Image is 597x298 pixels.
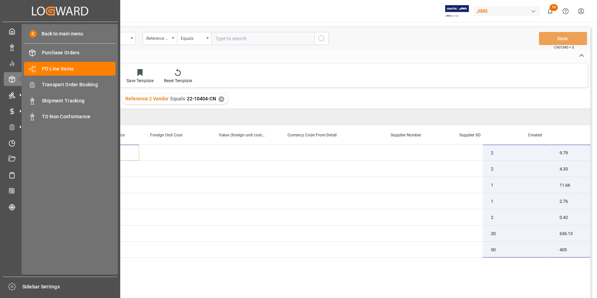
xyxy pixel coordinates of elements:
[150,133,182,137] span: Foreign Unit Cost
[483,193,551,209] div: 1
[4,136,116,150] a: Timeslot Management V2
[539,32,587,45] button: Save
[211,32,314,45] input: Type to search
[4,152,116,166] a: Document Management
[42,65,116,73] span: PO Line Items
[42,97,116,104] span: Shipment Tracking
[4,56,116,70] a: My Reports
[24,110,115,123] a: TO Non Conformance
[4,24,116,38] a: My Cockpit
[187,96,216,101] span: 22-10404-CN
[219,133,265,137] span: Value (foreign unit cost x qty)
[24,62,115,75] a: PO Line Items
[4,40,116,54] a: Data Management
[81,133,125,137] span: Amount Extended Price
[483,225,551,241] div: 20
[177,32,211,45] button: open menu
[125,96,169,101] span: Reference 2 Vendor
[483,145,551,161] div: 2
[542,3,558,19] button: show 16 new notifications
[483,209,551,225] div: 2
[4,168,116,181] a: Sailing Schedules
[170,96,185,101] span: Equals
[550,4,558,11] span: 16
[528,133,542,137] span: Created
[483,161,551,177] div: 2
[459,133,481,137] span: Supplier SO
[42,49,116,56] span: Purchase Orders
[42,81,116,88] span: Transport Order Booking
[483,242,551,257] div: 50
[4,184,116,198] a: CO2 Calculator
[181,34,204,42] div: Equals
[391,133,421,137] span: Supplier Number
[146,34,170,42] div: Reference 2 Vendor
[474,6,540,16] div: JIMS
[164,78,192,84] div: Reset Template
[143,32,177,45] button: open menu
[24,46,115,59] a: Purchase Orders
[474,4,542,18] button: JIMS
[218,96,224,102] div: ✕
[554,45,574,50] span: Ctrl/CMD + S
[445,5,469,17] img: Exertis%20JAM%20-%20Email%20Logo.jpg_1722504956.jpg
[24,78,115,91] a: Transport Order Booking
[42,113,116,120] span: TO Non Conformance
[314,32,329,45] button: search button
[37,30,83,37] span: Back to main menu
[24,94,115,107] a: Shipment Tracking
[558,3,573,19] button: Help Center
[126,78,154,84] div: Save Template
[288,133,337,137] span: Currency Code From Detail
[4,200,116,213] a: Tracking Shipment
[483,177,551,193] div: 1
[22,283,117,290] span: Sidebar Settings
